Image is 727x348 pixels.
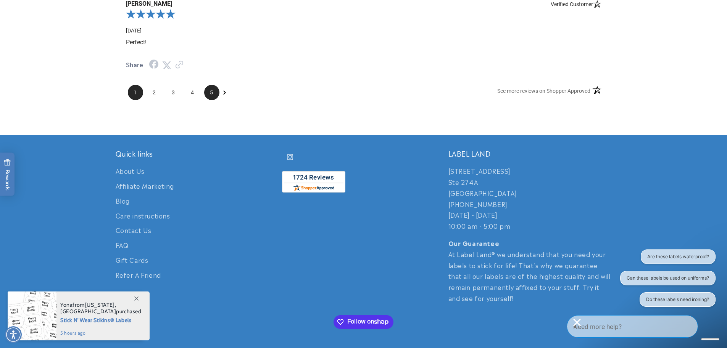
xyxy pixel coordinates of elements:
li: Page 1 [128,85,143,100]
a: FAQ [116,238,129,253]
a: Affiliate Marketing [116,178,174,193]
a: See more reviews on Shopper Approved: Opens in a new tab [497,85,590,100]
span: [GEOGRAPHIC_DATA] [60,308,116,315]
li: Page 2 [147,85,162,100]
span: 1 [128,85,143,100]
span: Rewards [4,159,11,190]
h2: Quick links [116,149,279,158]
iframe: Sign Up via Text for Offers [6,287,97,310]
span: 5 hours ago [60,330,142,337]
p: Perfect! [126,38,601,46]
a: Refer A Friend [116,267,161,282]
iframe: Gorgias Floating Chat [567,312,719,340]
li: Page 4 [185,85,200,100]
a: Facebook Share - open in a new tab [149,62,158,69]
a: Twitter Share - open in a new tab [162,62,171,69]
h2: LABEL LAND [448,149,612,158]
a: Care instructions [116,208,170,223]
p: At Label Land® we understand that you need your labels to stick for life! That's why we guarantee... [448,238,612,304]
span: 2 [147,85,162,100]
span: See more reviews on Shopper Approved [497,88,590,94]
div: Accessibility Menu [5,326,22,343]
a: Contact Us [116,223,152,238]
span: Share [126,60,143,71]
li: Page 5 [204,85,219,100]
span: Stick N' Wear Stikins® Labels [60,315,142,324]
div: 5.0-star overall rating [126,8,601,23]
span: [US_STATE] [85,301,115,308]
span: from , purchased [60,302,142,315]
a: Link to review on the Shopper Approved Certificate. Opens in a new tab [175,62,184,69]
span: 3 [166,85,181,100]
strong: Our Guarantee [448,238,500,248]
span: 4 [185,85,200,100]
a: Blog [116,193,130,208]
a: About Us [116,165,145,178]
p: [STREET_ADDRESS] Ste 274A [GEOGRAPHIC_DATA] [PHONE_NUMBER] [DATE] - [DATE] 10:00 am - 5:00 pm [448,165,612,231]
span: 5 [204,85,219,100]
span: Date [126,28,142,34]
li: Page 3 [166,85,181,100]
a: Gift Cards [116,253,148,267]
span: Next Page [223,85,226,100]
a: shopperapproved.com [282,171,345,195]
iframe: Gorgias live chat conversation starters [614,249,719,314]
